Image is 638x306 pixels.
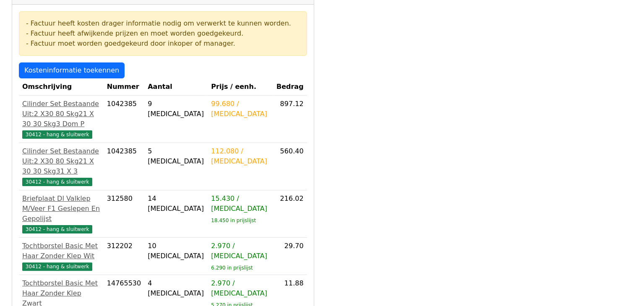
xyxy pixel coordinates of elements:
[22,99,100,129] div: Cilinder Set Bestaande Uit:2 X30 80 Skg21 X 30 30 Skg3 Dom P
[22,130,92,139] span: 30412 - hang & sluitwerk
[211,278,269,298] div: 2.970 / [MEDICAL_DATA]
[104,143,144,190] td: 1042385
[104,190,144,238] td: 312580
[272,143,307,190] td: 560.40
[211,146,269,166] div: 112.080 / [MEDICAL_DATA]
[211,241,269,261] div: 2.970 / [MEDICAL_DATA]
[148,241,204,261] div: 10 [MEDICAL_DATA]
[211,265,253,271] sub: 6.290 in prijslijst
[22,99,100,139] a: Cilinder Set Bestaande Uit:2 X30 80 Skg21 X 30 30 Skg3 Dom P30412 - hang & sluitwerk
[19,62,125,78] a: Kosteninformatie toekennen
[104,78,144,96] th: Nummer
[22,146,100,187] a: Cilinder Set Bestaande Uit:2 X30 80 Skg21 X 30 30 Skg31 X 330412 - hang & sluitwerk
[104,238,144,275] td: 312202
[19,78,104,96] th: Omschrijving
[144,78,208,96] th: Aantal
[26,29,300,39] div: - Factuur heeft afwijkende prijzen en moet worden goedgekeurd.
[22,194,100,224] div: Briefplaat Dl Valklep M/Veer F1 Geslepen En Gepolijst
[148,194,204,214] div: 14 [MEDICAL_DATA]
[211,99,269,119] div: 99.680 / [MEDICAL_DATA]
[22,241,100,271] a: Tochtborstel Basic Met Haar Zonder Klep Wit30412 - hang & sluitwerk
[272,78,307,96] th: Bedrag
[148,278,204,298] div: 4 [MEDICAL_DATA]
[211,194,269,214] div: 15.430 / [MEDICAL_DATA]
[26,18,300,29] div: - Factuur heeft kosten drager informatie nodig om verwerkt te kunnen worden.
[22,178,92,186] span: 30412 - hang & sluitwerk
[208,78,272,96] th: Prijs / eenh.
[22,225,92,233] span: 30412 - hang & sluitwerk
[272,190,307,238] td: 216.02
[211,218,256,223] sub: 18.450 in prijslijst
[22,146,100,176] div: Cilinder Set Bestaande Uit:2 X30 80 Skg21 X 30 30 Skg31 X 3
[272,238,307,275] td: 29.70
[148,146,204,166] div: 5 [MEDICAL_DATA]
[104,96,144,143] td: 1042385
[22,241,100,261] div: Tochtborstel Basic Met Haar Zonder Klep Wit
[26,39,300,49] div: - Factuur moet worden goedgekeurd door inkoper of manager.
[148,99,204,119] div: 9 [MEDICAL_DATA]
[272,96,307,143] td: 897.12
[22,262,92,271] span: 30412 - hang & sluitwerk
[22,194,100,234] a: Briefplaat Dl Valklep M/Veer F1 Geslepen En Gepolijst30412 - hang & sluitwerk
